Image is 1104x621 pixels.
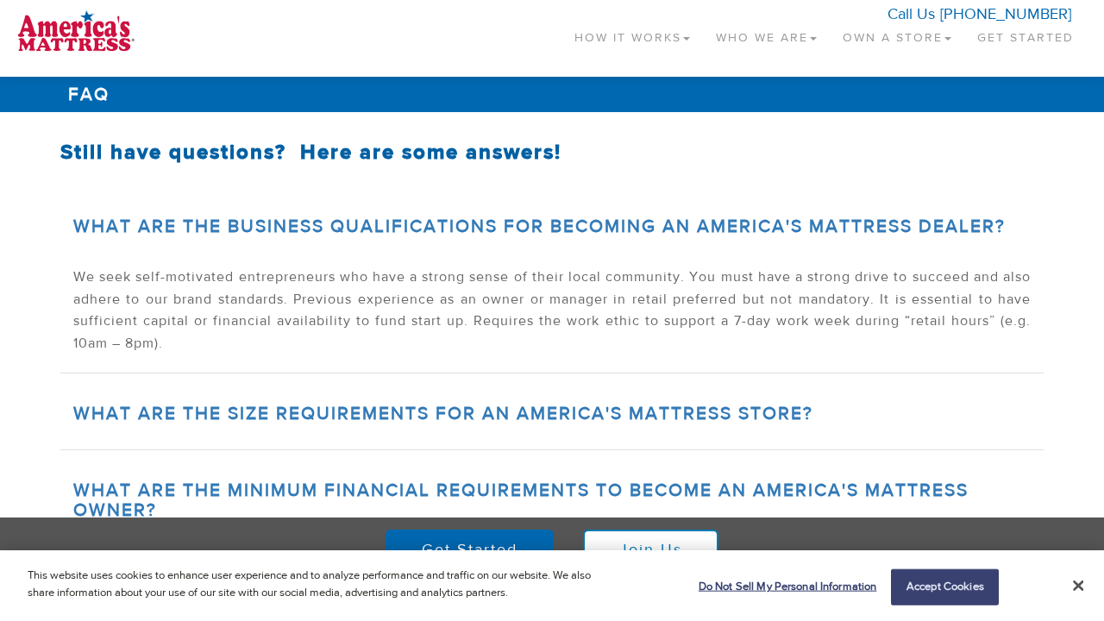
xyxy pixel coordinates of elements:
a: Get Started [964,9,1087,60]
button: Close [1073,578,1083,593]
a: What are the minimum financial requirements to become an America's Mattress Owner? [73,479,969,522]
span: Call Us [888,4,935,24]
a: [PHONE_NUMBER] [940,4,1071,24]
h1: FAQ [60,77,1044,112]
p: This website uses cookies to enhance user experience and to analyze performance and traffic on ou... [28,568,607,601]
p: We seek self-motivated entrepreneurs who have a strong sense of their local community. You must h... [73,267,1031,354]
a: Join Us [583,530,718,571]
button: Do Not Sell My Personal Information [690,570,877,605]
a: Get Started [386,530,554,571]
a: How It Works [561,9,703,60]
button: Accept Cookies [891,569,999,605]
img: logo [17,9,135,52]
p: Still have questions? Here are some answers! [60,138,1044,167]
a: Own a Store [830,9,964,60]
a: What are the business qualifications for becoming an America's Mattress Dealer? [73,215,1006,238]
a: What are the size requirements for an America's Mattress store? [73,402,813,425]
a: Who We Are [703,9,830,60]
